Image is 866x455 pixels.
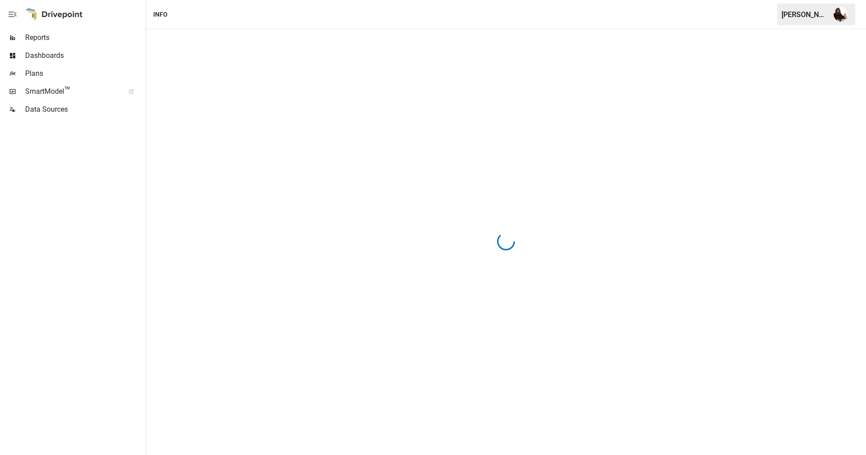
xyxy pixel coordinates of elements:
span: Reports [25,32,144,43]
span: Plans [25,68,144,79]
span: SmartModel [25,86,119,97]
span: Data Sources [25,104,144,115]
span: Dashboards [25,50,144,61]
div: [PERSON_NAME] [782,10,828,19]
button: Ryan Dranginis [828,2,853,27]
span: ™ [64,85,71,96]
img: Ryan Dranginis [834,7,848,22]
